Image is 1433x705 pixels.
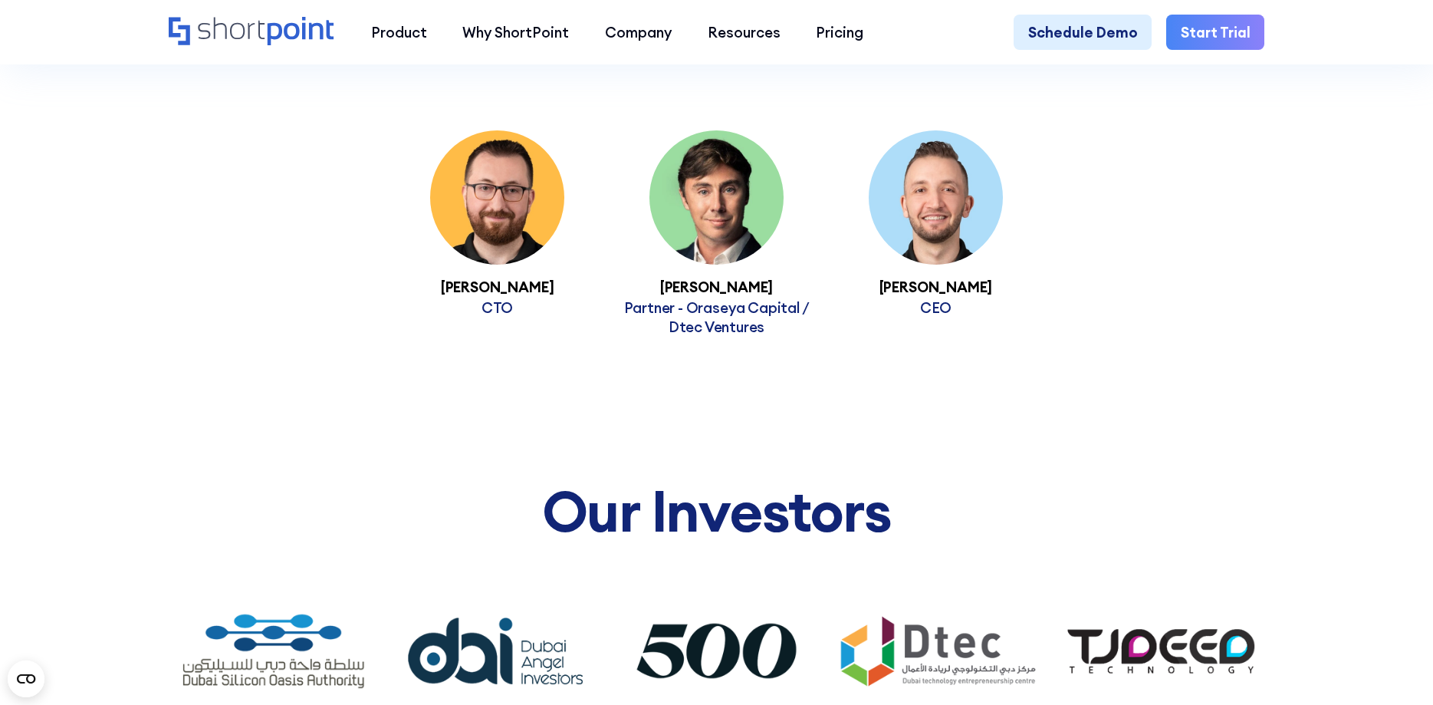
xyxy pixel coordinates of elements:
h2: Our Investors [169,479,1265,542]
a: Pricing [798,15,882,51]
a: Schedule Demo [1014,15,1152,51]
a: Resources [689,15,798,51]
h2: Our Board [169,10,1265,73]
p: Partner - Oraseya Capital / Dtec Ventures [607,298,827,336]
a: Start Trial [1166,15,1264,51]
h3: [PERSON_NAME] [826,279,1045,295]
img: Sami AlSayyed [869,130,1003,265]
p: CTO [388,298,607,317]
div: Product [371,21,427,43]
p: CEO [826,298,1045,317]
a: Company [587,15,690,51]
div: Pricing [816,21,863,43]
a: Why ShortPoint [445,15,587,51]
h3: [PERSON_NAME] [388,279,607,295]
img: Julien Plouzeau [649,130,784,265]
img: Anas Nakawa [430,130,564,265]
iframe: Chat Widget [1356,631,1433,705]
a: Home [169,17,335,48]
button: Open CMP widget [8,661,44,697]
h3: [PERSON_NAME] [607,279,827,295]
div: Why ShortPoint [462,21,569,43]
div: Company [605,21,672,43]
a: Product [353,15,445,51]
div: Resources [708,21,781,43]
